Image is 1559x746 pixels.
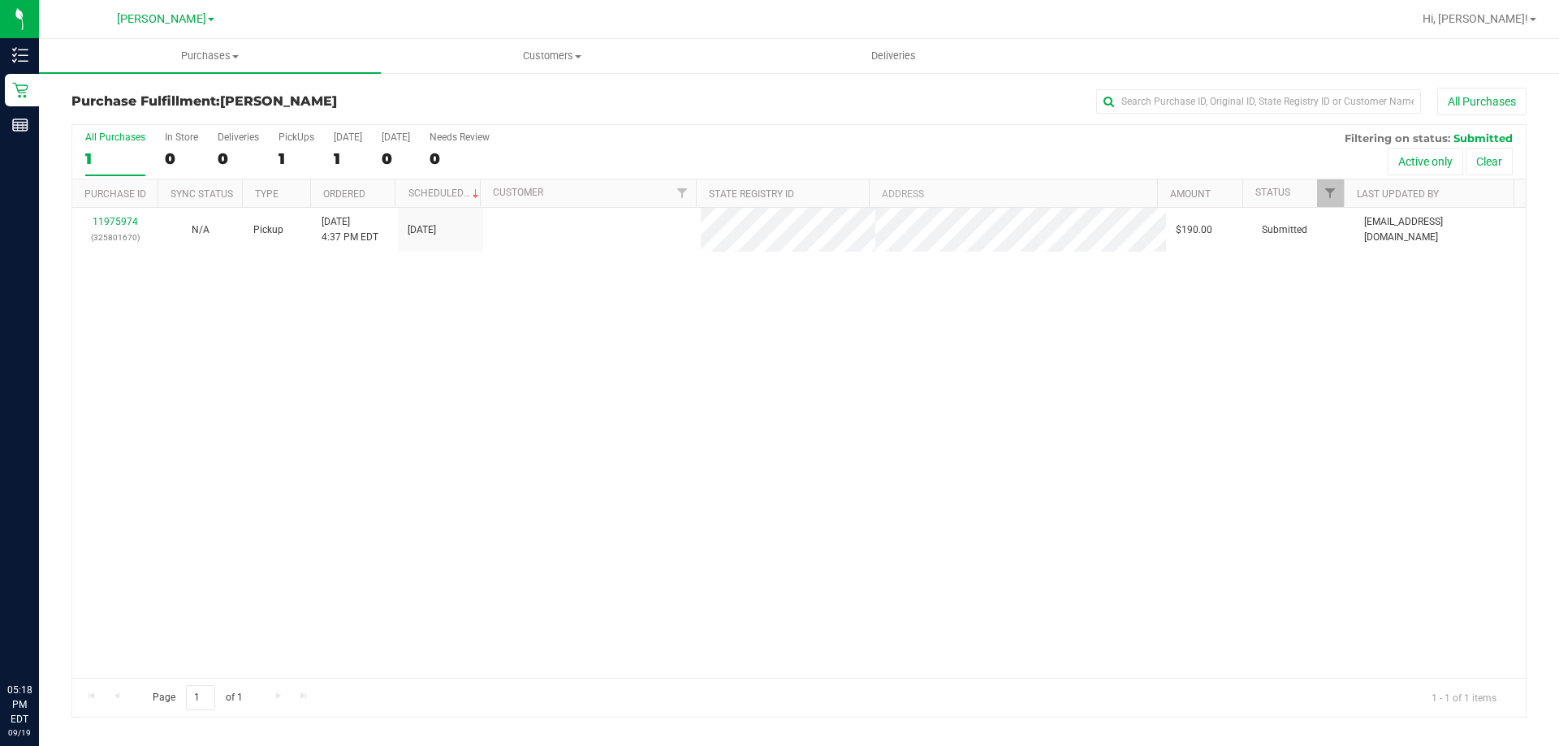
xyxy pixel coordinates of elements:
th: Address [869,179,1157,208]
a: State Registry ID [709,188,794,200]
a: Scheduled [408,188,482,199]
a: Status [1255,187,1290,198]
a: Customer [493,187,543,198]
input: 1 [186,685,215,710]
div: 0 [165,149,198,168]
span: Filtering on status: [1345,132,1450,144]
div: 1 [85,149,145,168]
span: [PERSON_NAME] [117,12,206,26]
span: 1 - 1 of 1 items [1419,685,1509,709]
span: [DATE] 4:37 PM EDT [322,214,378,245]
a: Last Updated By [1357,188,1439,200]
span: [EMAIL_ADDRESS][DOMAIN_NAME] [1364,214,1516,245]
a: Customers [381,39,723,73]
a: Type [255,188,279,200]
div: 0 [430,149,490,168]
span: Page of 1 [139,685,256,710]
div: Needs Review [430,132,490,143]
div: Deliveries [218,132,259,143]
span: [DATE] [408,222,436,238]
div: 0 [382,149,410,168]
span: Not Applicable [192,224,209,235]
div: 1 [334,149,362,168]
span: Pickup [253,222,283,238]
div: [DATE] [334,132,362,143]
inline-svg: Reports [12,117,28,133]
inline-svg: Inventory [12,47,28,63]
input: Search Purchase ID, Original ID, State Registry ID or Customer Name... [1096,89,1421,114]
div: 0 [218,149,259,168]
a: 11975974 [93,216,138,227]
span: Customers [382,49,722,63]
span: Purchases [39,49,381,63]
span: [PERSON_NAME] [220,93,337,109]
span: Submitted [1453,132,1513,144]
span: $190.00 [1176,222,1212,238]
p: 05:18 PM EDT [7,683,32,727]
div: [DATE] [382,132,410,143]
button: N/A [192,222,209,238]
div: All Purchases [85,132,145,143]
a: Ordered [323,188,365,200]
a: Purchase ID [84,188,146,200]
span: Hi, [PERSON_NAME]! [1423,12,1528,25]
span: Deliveries [849,49,938,63]
a: Sync Status [171,188,233,200]
a: Purchases [39,39,381,73]
div: In Store [165,132,198,143]
a: Amount [1170,188,1211,200]
inline-svg: Retail [12,82,28,98]
a: Filter [669,179,696,207]
button: Clear [1466,148,1513,175]
p: (325801670) [82,230,148,245]
div: 1 [279,149,314,168]
button: All Purchases [1437,88,1527,115]
button: Active only [1388,148,1463,175]
div: PickUps [279,132,314,143]
span: Submitted [1262,222,1307,238]
p: 09/19 [7,727,32,739]
a: Filter [1317,179,1344,207]
a: Deliveries [723,39,1065,73]
h3: Purchase Fulfillment: [71,94,556,109]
